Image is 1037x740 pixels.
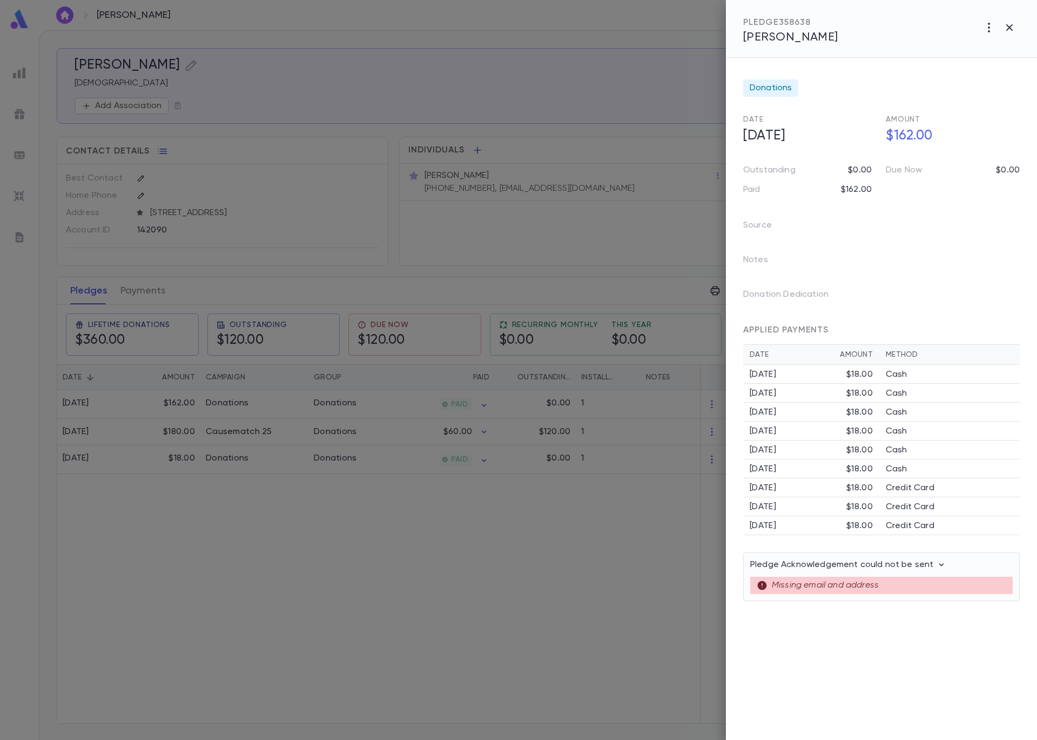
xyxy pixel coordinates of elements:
p: Cash [886,369,907,380]
span: APPLIED PAYMENTS [743,326,829,335]
th: Method [879,345,1020,365]
div: [DATE] [750,502,846,512]
p: Cash [886,407,907,418]
p: Pledge Acknowledgement could not be sent [750,559,947,570]
div: $18.00 [846,388,873,399]
p: Notes [743,251,785,273]
div: [DATE] [750,388,846,399]
p: Credit Card [886,502,934,512]
p: Cash [886,464,907,475]
span: Date [743,116,763,123]
p: $162.00 [841,184,872,195]
p: Cash [886,445,907,456]
p: $0.00 [848,165,872,176]
p: Due Now [886,165,922,176]
div: [DATE] [750,464,846,475]
div: $18.00 [846,407,873,418]
h5: $162.00 [879,125,1020,148]
p: Cash [886,426,907,437]
div: Missing email and address [750,577,1013,594]
p: Credit Card [886,521,934,531]
div: [DATE] [750,521,846,531]
div: [DATE] [750,445,846,456]
span: Amount [886,116,920,123]
div: $18.00 [846,445,873,456]
div: [DATE] [750,426,846,437]
div: [DATE] [750,369,846,380]
p: Donation Dedication [743,286,846,308]
div: Amount [840,350,873,359]
p: Cash [886,388,907,399]
span: [PERSON_NAME] [743,31,838,43]
div: $18.00 [846,426,873,437]
p: $0.00 [996,165,1020,176]
p: Paid [743,184,760,195]
h5: [DATE] [737,125,877,148]
div: Donations [743,79,798,97]
div: [DATE] [750,407,846,418]
div: [DATE] [750,483,846,494]
div: $18.00 [846,483,873,494]
div: $18.00 [846,502,873,512]
div: PLEDGE 358638 [743,17,838,28]
span: Donations [750,83,792,94]
div: Date [750,350,840,359]
div: $18.00 [846,369,873,380]
p: Source [743,217,789,238]
p: Outstanding [743,165,796,176]
div: $18.00 [846,521,873,531]
p: Credit Card [886,483,934,494]
div: $18.00 [846,464,873,475]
